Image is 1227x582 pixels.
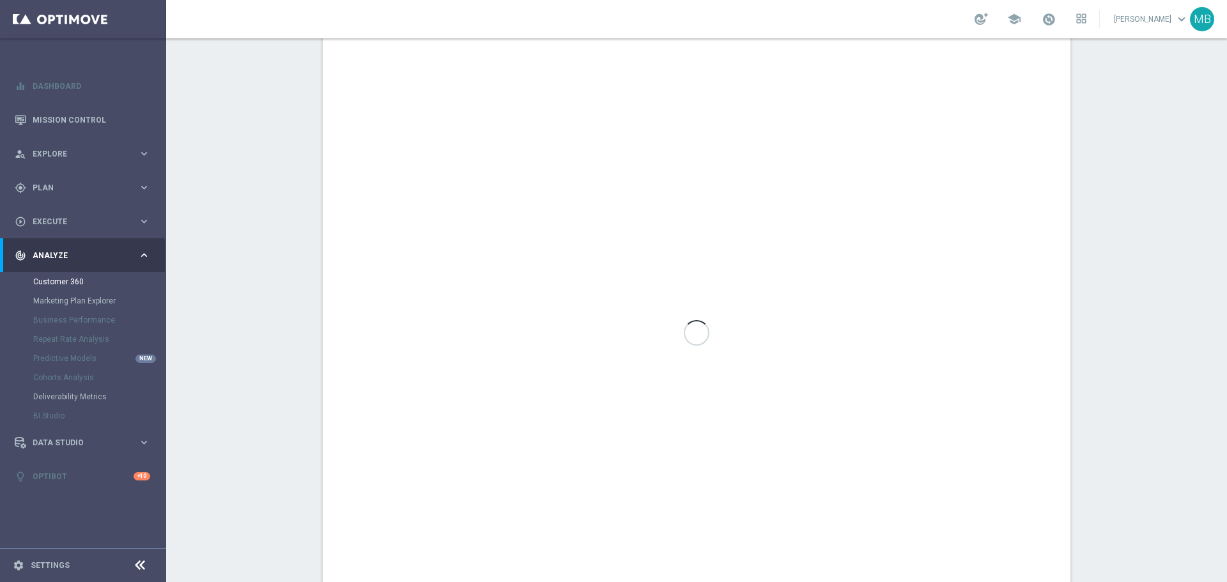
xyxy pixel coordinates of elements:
[14,149,151,159] button: person_search Explore keyboard_arrow_right
[134,472,150,480] div: +10
[33,103,150,137] a: Mission Control
[33,272,165,291] div: Customer 360
[15,216,26,227] i: play_circle_outline
[33,368,165,387] div: Cohorts Analysis
[15,216,138,227] div: Execute
[14,438,151,448] button: Data Studio keyboard_arrow_right
[1007,12,1021,26] span: school
[135,355,156,363] div: NEW
[13,560,24,571] i: settings
[138,181,150,194] i: keyboard_arrow_right
[33,184,138,192] span: Plan
[33,252,138,259] span: Analyze
[14,471,151,482] button: lightbulb Optibot +10
[33,349,165,368] div: Predictive Models
[15,148,138,160] div: Explore
[15,471,26,482] i: lightbulb
[33,291,165,310] div: Marketing Plan Explorer
[138,215,150,227] i: keyboard_arrow_right
[33,406,165,425] div: BI Studio
[15,250,26,261] i: track_changes
[33,310,165,330] div: Business Performance
[1190,7,1214,31] div: MB
[33,218,138,226] span: Execute
[14,115,151,125] button: Mission Control
[15,80,26,92] i: equalizer
[138,436,150,448] i: keyboard_arrow_right
[1175,12,1189,26] span: keyboard_arrow_down
[138,249,150,261] i: keyboard_arrow_right
[15,459,150,493] div: Optibot
[15,182,26,194] i: gps_fixed
[14,183,151,193] button: gps_fixed Plan keyboard_arrow_right
[33,150,138,158] span: Explore
[33,439,138,447] span: Data Studio
[15,182,138,194] div: Plan
[33,296,133,306] a: Marketing Plan Explorer
[14,217,151,227] button: play_circle_outline Execute keyboard_arrow_right
[15,69,150,103] div: Dashboard
[138,148,150,160] i: keyboard_arrow_right
[15,250,138,261] div: Analyze
[33,69,150,103] a: Dashboard
[15,103,150,137] div: Mission Control
[1113,10,1190,29] a: [PERSON_NAME]keyboard_arrow_down
[14,81,151,91] button: equalizer Dashboard
[33,277,133,287] a: Customer 360
[33,459,134,493] a: Optibot
[33,387,165,406] div: Deliverability Metrics
[33,392,133,402] a: Deliverability Metrics
[15,437,138,448] div: Data Studio
[33,330,165,349] div: Repeat Rate Analysis
[31,562,70,569] a: Settings
[14,250,151,261] button: track_changes Analyze keyboard_arrow_right
[15,148,26,160] i: person_search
